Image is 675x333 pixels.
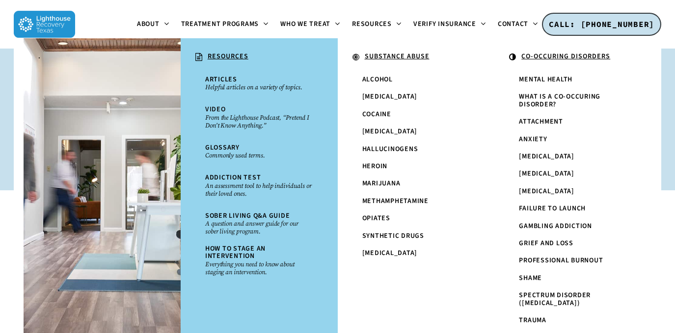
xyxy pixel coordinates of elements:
span: Who We Treat [280,19,330,29]
a: Who We Treat [274,21,346,28]
span: Resources [352,19,392,29]
a: . [33,48,171,65]
u: SUBSTANCE ABUSE [365,51,430,61]
span: Verify Insurance [413,19,476,29]
a: CALL: [PHONE_NUMBER] [542,13,661,36]
a: Verify Insurance [407,21,492,28]
span: CALL: [PHONE_NUMBER] [549,19,654,29]
a: RESOURCES [190,48,328,67]
span: . [38,51,41,61]
a: Contact [492,21,544,28]
span: About [137,19,160,29]
img: Lighthouse Recovery Texas [14,11,75,38]
span: Treatment Programs [181,19,259,29]
a: Treatment Programs [175,21,275,28]
u: CO-OCCURING DISORDERS [521,51,610,61]
a: Resources [346,21,407,28]
span: Contact [498,19,528,29]
a: SUBSTANCE ABUSE [348,48,485,67]
a: CO-OCCURING DISORDERS [504,48,642,67]
u: RESOURCES [208,51,248,61]
a: About [131,21,175,28]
